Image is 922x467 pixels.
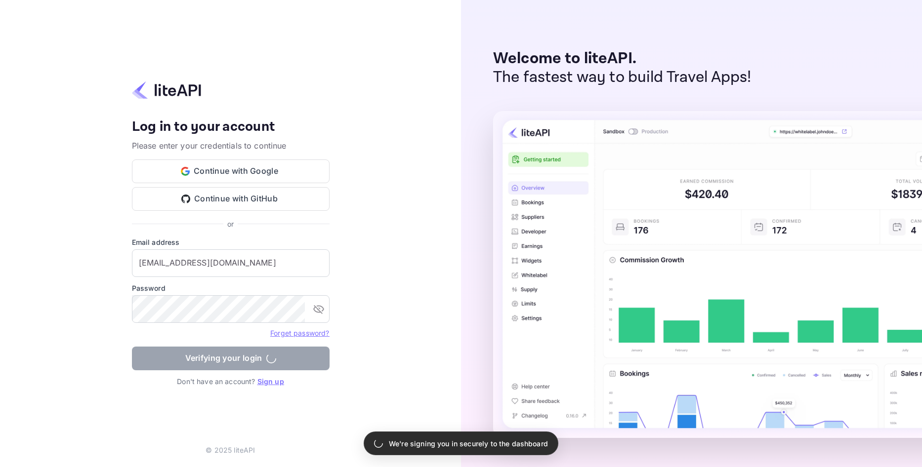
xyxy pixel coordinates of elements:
p: Please enter your credentials to continue [132,140,330,152]
input: Enter your email address [132,249,330,277]
p: Welcome to liteAPI. [493,49,752,68]
a: Forget password? [270,328,329,338]
a: Sign up [257,377,284,386]
h4: Log in to your account [132,118,330,136]
img: liteapi [132,80,201,100]
button: toggle password visibility [309,299,329,319]
p: © 2025 liteAPI [206,445,255,455]
p: The fastest way to build Travel Apps! [493,68,752,87]
label: Email address [132,237,330,247]
button: Continue with GitHub [132,187,330,211]
p: or [227,219,234,229]
button: Continue with Google [132,159,330,183]
p: We're signing you in securely to the dashboard [389,438,548,449]
a: Forget password? [270,329,329,337]
p: Don't have an account? [132,376,330,387]
label: Password [132,283,330,293]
